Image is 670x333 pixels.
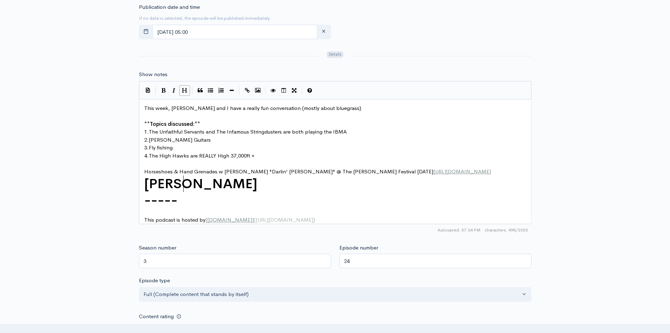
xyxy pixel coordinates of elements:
button: Create Link [242,85,253,96]
i: | [265,87,266,95]
span: [DOMAIN_NAME] [207,216,252,223]
input: Enter episode number [339,254,531,268]
span: ] [252,216,254,223]
button: Insert Show Notes Template [143,85,153,95]
label: Show notes [139,70,167,79]
button: Insert Image [253,85,263,96]
span: 3. [144,144,149,151]
span: [PERSON_NAME] Guitars [149,136,211,143]
button: Toggle Side by Side [279,85,289,96]
button: clear [317,25,331,39]
button: toggle [139,25,153,39]
span: The High Hawks are REALLY High 37,000ft + [149,152,255,159]
i: | [192,87,193,95]
button: Numbered List [216,85,226,96]
label: Episode type [139,277,170,285]
label: This episode has explicit language or themes. [146,323,255,332]
span: ) [313,216,315,223]
span: [URL][DOMAIN_NAME] [256,216,313,223]
span: [URL][DOMAIN_NAME] [433,168,491,175]
i: | [239,87,240,95]
button: Markdown Guide [305,85,315,96]
span: 498/2000 [485,227,528,233]
span: ----- [144,191,178,208]
span: Topics discussed: [150,121,194,127]
span: This podcast is hosted by [144,216,315,223]
span: ( [254,216,256,223]
button: Insert Horizontal Line [226,85,237,96]
button: Quote [195,85,205,96]
label: Content rating [139,309,174,324]
span: Horseshoes & Hand Grenades w [PERSON_NAME] "Darlin' [PERSON_NAME]" @ The [PERSON_NAME] Festival [... [144,168,491,175]
span: Autosaved: 07:34 PM [438,227,480,233]
button: Generic List [205,85,216,96]
span: Fly fishing [149,144,173,151]
span: Details [327,51,343,58]
span: The Unfaithful Servants and The Infamous Stringdusters are both playing the IBMA [149,128,347,135]
i: | [302,87,302,95]
button: Full (Complete content that stands by itself) [139,287,531,302]
button: Heading [179,85,190,96]
label: Season number [139,244,176,252]
button: Bold [158,85,169,96]
small: If no date is selected, the episode will be published immediately. [139,15,271,21]
input: Enter season number for this episode [139,254,331,268]
span: [ [205,216,207,223]
button: Italic [169,85,179,96]
span: This week, [PERSON_NAME] and I have a really fun conversation (mostly about bluegrass) [144,105,361,111]
label: Publication date and time [139,3,200,11]
span: [PERSON_NAME] [144,175,257,192]
button: Toggle Preview [268,85,279,96]
button: Toggle Fullscreen [289,85,300,96]
span: 1. [144,128,149,135]
label: Episode number [339,244,378,252]
span: 4. [144,152,149,159]
span: 2. [144,136,149,143]
div: Full (Complete content that stands by itself) [143,290,521,298]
